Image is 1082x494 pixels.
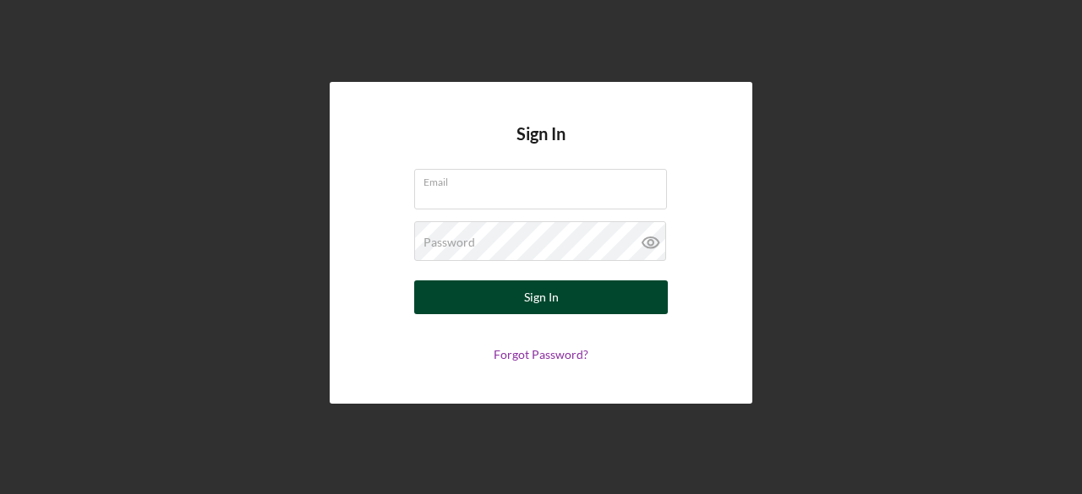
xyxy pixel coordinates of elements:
[494,347,588,361] a: Forgot Password?
[524,280,559,314] div: Sign In
[424,170,667,188] label: Email
[516,124,566,169] h4: Sign In
[414,280,668,314] button: Sign In
[424,236,475,249] label: Password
